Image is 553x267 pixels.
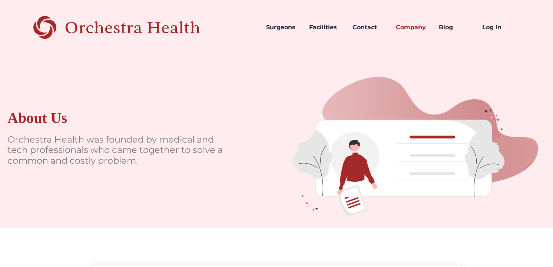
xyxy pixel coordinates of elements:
a: home [33,15,226,40]
p: Orchestra Health was founded by medical and tech professionals who came together to solve a commo... [7,134,230,166]
div: Orchestra Health [64,20,226,35]
a: Company [390,15,433,40]
a: Contact [347,15,390,40]
a: Facilities [303,15,347,40]
img: doctors [276,55,553,228]
a: Surgeons [260,15,304,40]
a: Blog [433,15,476,40]
div: About Us [7,109,67,127]
a: Log In [476,15,520,40]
